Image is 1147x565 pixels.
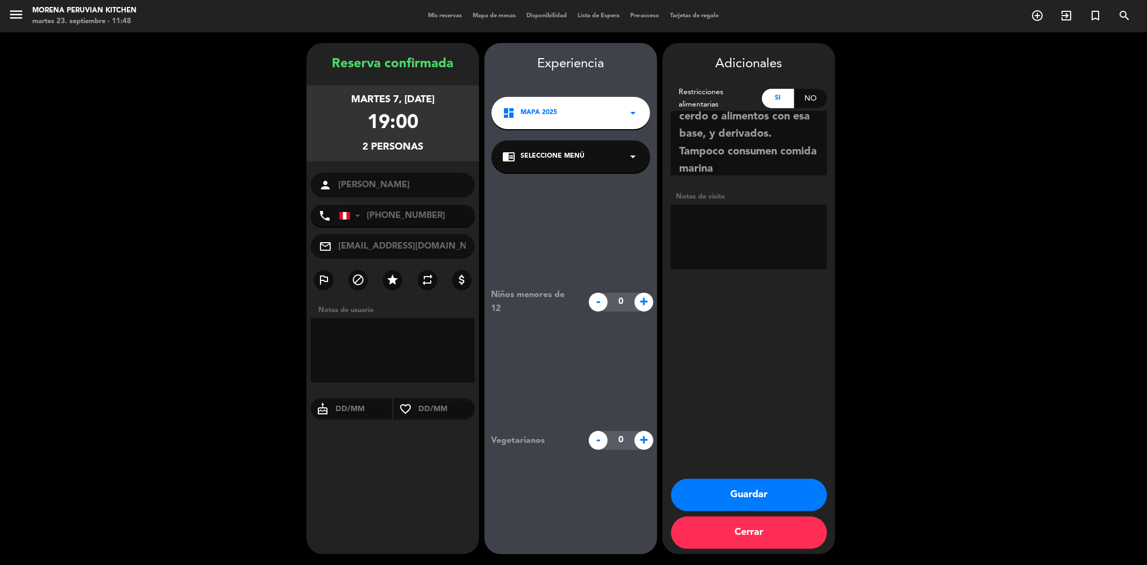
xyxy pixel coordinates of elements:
[311,402,334,415] i: cake
[671,86,762,111] div: Restricciones alimentarias
[467,13,521,19] span: Mapa de mesas
[625,13,665,19] span: Pre-acceso
[455,273,468,286] i: attach_money
[32,16,137,27] div: martes 23. septiembre - 11:48
[626,150,639,163] i: arrow_drop_down
[635,293,653,312] span: +
[334,402,392,416] input: DD/MM
[421,273,434,286] i: repeat
[521,108,557,118] span: Mapa 2025
[1060,9,1073,22] i: exit_to_app
[8,6,24,26] button: menu
[1089,9,1102,22] i: turned_in_not
[589,431,608,450] span: -
[794,89,827,108] div: No
[307,54,479,75] div: Reserva confirmada
[572,13,625,19] span: Lista de Espera
[423,13,467,19] span: Mis reservas
[671,517,827,549] button: Cerrar
[589,293,608,312] span: -
[339,206,364,226] div: Peru (Perú): +51
[8,6,24,23] i: menu
[351,92,434,108] div: martes 7, [DATE]
[485,54,657,75] div: Experiencia
[417,402,475,416] input: DD/MM
[626,107,639,119] i: arrow_drop_down
[671,54,827,75] div: Adicionales
[318,209,331,222] i: phone
[386,273,399,286] i: star
[1031,9,1044,22] i: add_circle_outline
[502,107,515,119] i: dashboard
[32,5,137,16] div: Morena Peruvian Kitchen
[665,13,724,19] span: Tarjetas de regalo
[483,288,583,316] div: Niños menores de 12
[521,13,572,19] span: Disponibilidad
[319,240,332,253] i: mail_outline
[502,150,515,163] i: chrome_reader_mode
[635,431,653,450] span: +
[1118,9,1131,22] i: search
[762,89,795,108] div: Si
[483,434,583,448] div: Vegetarianos
[671,191,827,202] div: Notas de visita
[367,108,418,139] div: 19:00
[313,305,479,316] div: Notas de usuario
[319,179,332,192] i: person
[362,139,423,155] div: 2 personas
[671,479,827,511] button: Guardar
[352,273,365,286] i: block
[394,402,417,415] i: favorite_border
[521,151,585,162] span: Seleccione Menú
[317,273,330,286] i: outlined_flag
